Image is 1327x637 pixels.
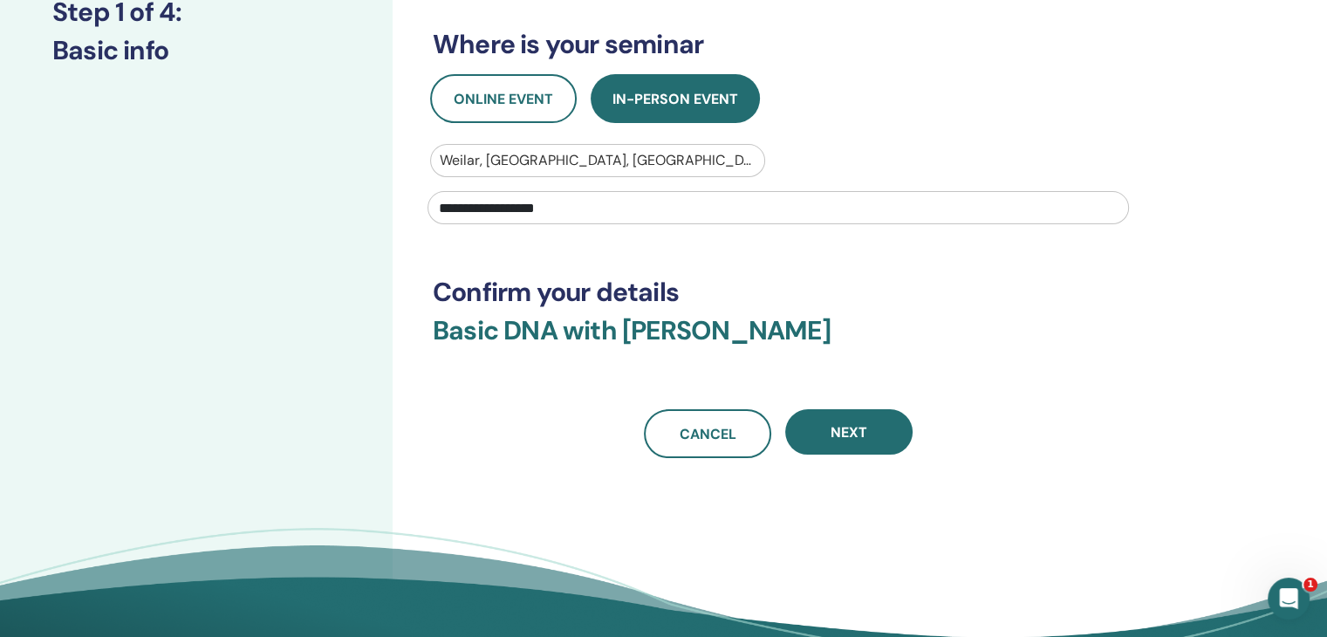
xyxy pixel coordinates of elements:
span: 1 [1303,578,1317,592]
a: Cancel [644,409,771,458]
span: In-Person Event [612,90,738,108]
span: Cancel [680,425,736,443]
h3: Basic DNA with [PERSON_NAME] [433,315,1124,367]
h3: Confirm your details [433,277,1124,308]
iframe: Intercom live chat [1268,578,1310,620]
button: In-Person Event [591,74,760,123]
span: Online Event [454,90,553,108]
h3: Basic info [52,35,340,66]
span: Next [831,423,867,442]
button: Next [785,409,913,455]
button: Online Event [430,74,577,123]
h3: Where is your seminar [433,29,1124,60]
